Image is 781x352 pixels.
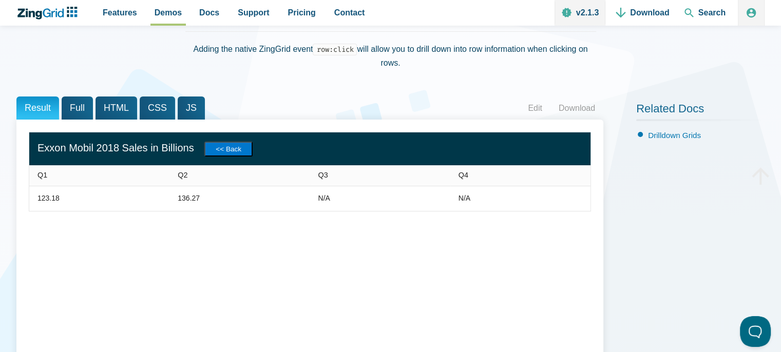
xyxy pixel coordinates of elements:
[185,31,596,80] div: Adding the native ZingGrid event will allow you to drill down into row information when clicking ...
[318,171,328,179] span: Q3
[96,96,137,120] span: HTML
[313,44,357,55] code: row:click
[199,6,219,19] span: Docs
[520,101,550,116] a: Edit
[459,192,470,205] div: N/A
[178,96,205,120] span: JS
[318,192,330,205] div: N/A
[636,102,765,121] h2: Related Docs
[16,96,59,120] span: Result
[37,142,194,153] span: Exxon Mobil 2018 Sales in Billions
[459,171,468,179] span: Q4
[16,7,83,19] a: ZingChart Logo. Click to return to the homepage
[740,316,771,347] iframe: Toggle Customer Support
[37,192,60,205] div: 123.18
[288,6,316,19] span: Pricing
[103,6,137,19] span: Features
[648,131,701,140] a: Drilldown Grids
[140,96,175,120] span: CSS
[204,142,253,157] button: << Back
[37,171,47,179] span: Q1
[238,6,269,19] span: Support
[334,6,365,19] span: Contact
[550,101,603,116] a: Download
[155,6,182,19] span: Demos
[178,192,200,205] div: 136.27
[62,96,93,120] span: Full
[178,171,187,179] span: Q2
